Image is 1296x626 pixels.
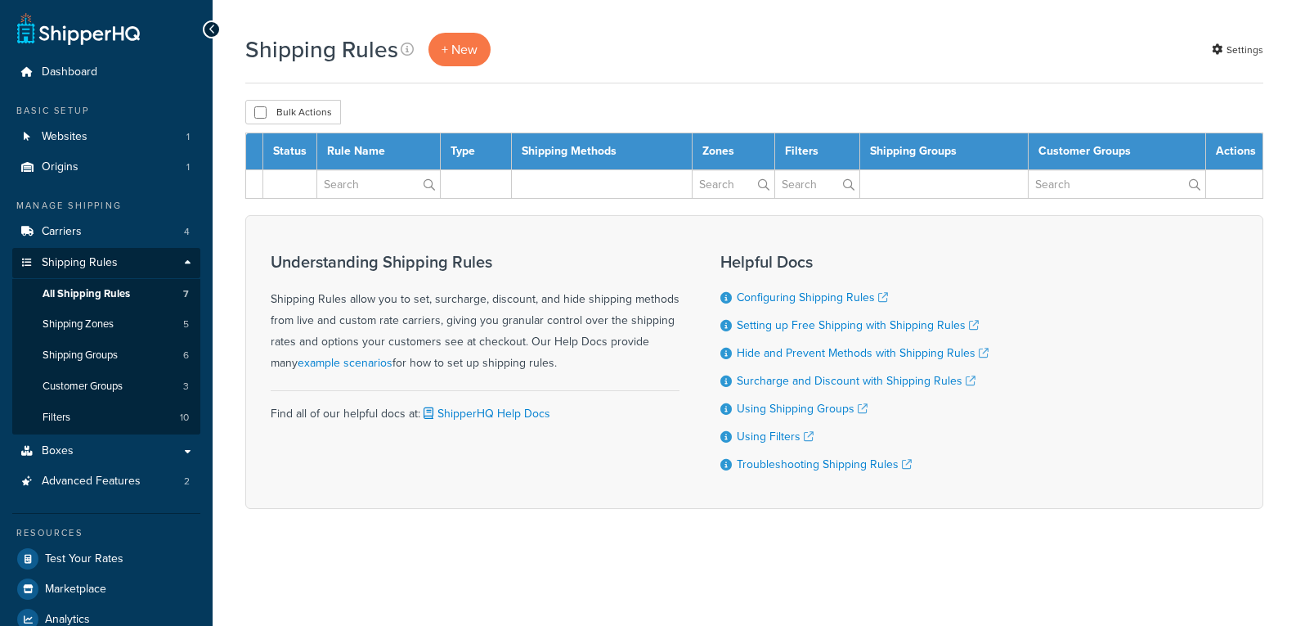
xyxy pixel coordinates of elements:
li: Shipping Rules [12,248,200,435]
a: Boxes [12,436,200,466]
div: Basic Setup [12,104,200,118]
span: 3 [183,380,189,394]
th: Shipping Groups [859,133,1028,170]
input: Search [317,170,440,198]
span: 6 [183,349,189,363]
li: Origins [12,152,200,182]
a: Configuring Shipping Rules [737,289,888,306]
span: 7 [183,287,189,301]
span: Marketplace [45,583,106,597]
a: Using Filters [737,428,814,445]
th: Zones [693,133,775,170]
th: Type [441,133,512,170]
a: Test Your Rates [12,544,200,574]
a: Filters 10 [12,403,200,433]
th: Rule Name [317,133,441,170]
a: Troubleshooting Shipping Rules [737,456,912,473]
span: Customer Groups [43,380,123,394]
a: Carriers 4 [12,217,200,247]
li: Shipping Groups [12,340,200,371]
a: example scenarios [298,354,392,372]
h1: Shipping Rules [245,34,398,65]
a: Using Shipping Groups [737,400,868,417]
div: Resources [12,526,200,540]
a: Origins 1 [12,152,200,182]
input: Search [1029,170,1205,198]
span: All Shipping Rules [43,287,130,301]
span: Shipping Rules [42,256,118,270]
span: Shipping Groups [43,349,118,363]
span: Origins [42,160,78,174]
span: Dashboard [42,65,97,79]
li: Carriers [12,217,200,247]
th: Shipping Methods [511,133,693,170]
h3: Understanding Shipping Rules [271,253,679,271]
span: + New [442,40,478,59]
li: Customer Groups [12,372,200,402]
a: ShipperHQ Home [17,12,140,45]
span: 1 [186,130,190,144]
span: Carriers [42,225,82,239]
a: Hide and Prevent Methods with Shipping Rules [737,345,989,362]
span: 2 [184,475,190,489]
li: Filters [12,403,200,433]
span: Test Your Rates [45,552,123,566]
span: 5 [183,318,189,331]
li: Websites [12,122,200,152]
th: Status [263,133,317,170]
th: Actions [1206,133,1263,170]
div: Manage Shipping [12,199,200,213]
input: Search [693,170,774,198]
a: Websites 1 [12,122,200,152]
a: Dashboard [12,57,200,88]
a: Marketplace [12,574,200,604]
a: Surcharge and Discount with Shipping Rules [737,372,975,390]
span: Shipping Zones [43,318,114,331]
a: Setting up Free Shipping with Shipping Rules [737,317,979,334]
button: Bulk Actions [245,100,341,124]
a: Advanced Features 2 [12,466,200,497]
a: Settings [1212,38,1263,61]
span: 10 [180,411,189,425]
span: Websites [42,130,87,144]
li: All Shipping Rules [12,279,200,309]
a: Shipping Zones 5 [12,309,200,340]
th: Customer Groups [1028,133,1205,170]
input: Search [775,170,859,198]
span: Boxes [42,444,74,458]
h3: Helpful Docs [720,253,989,271]
span: 4 [184,225,190,239]
a: + New [428,33,491,66]
span: Filters [43,411,70,425]
a: ShipperHQ Help Docs [420,405,550,422]
div: Find all of our helpful docs at: [271,390,679,425]
th: Filters [775,133,860,170]
div: Shipping Rules allow you to set, surcharge, discount, and hide shipping methods from live and cus... [271,253,679,374]
span: 1 [186,160,190,174]
a: Shipping Rules [12,248,200,278]
li: Shipping Zones [12,309,200,340]
a: Shipping Groups 6 [12,340,200,371]
li: Advanced Features [12,466,200,497]
span: Advanced Features [42,475,141,489]
a: All Shipping Rules 7 [12,279,200,309]
a: Customer Groups 3 [12,372,200,402]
